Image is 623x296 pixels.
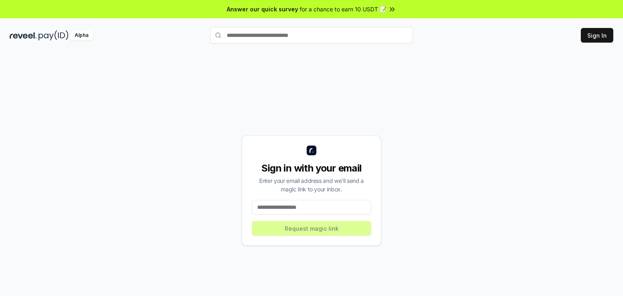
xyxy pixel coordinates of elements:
span: Answer our quick survey [227,5,298,13]
img: logo_small [307,146,316,155]
button: Sign In [581,28,613,43]
img: pay_id [39,30,69,41]
img: reveel_dark [10,30,37,41]
div: Alpha [70,30,93,41]
span: for a chance to earn 10 USDT 📝 [300,5,387,13]
div: Sign in with your email [252,162,371,175]
div: Enter your email address and we’ll send a magic link to your inbox. [252,176,371,193]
